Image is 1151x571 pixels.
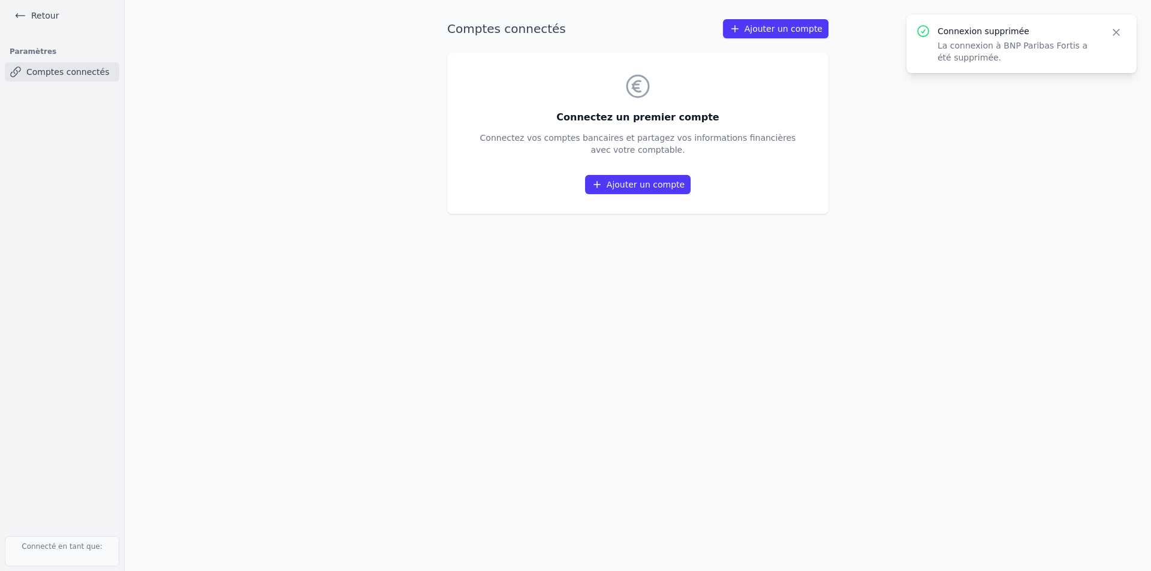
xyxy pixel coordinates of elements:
h3: Paramètres [5,43,119,60]
a: Ajouter un compte [585,175,691,194]
p: Connectez vos comptes bancaires et partagez vos informations financières avec votre comptable. [480,132,796,156]
a: Retour [10,7,64,24]
h3: Connectez un premier compte [480,110,796,125]
p: Connecté en tant que: [5,536,119,566]
a: Comptes connectés [5,62,119,81]
h1: Comptes connectés [447,20,566,37]
p: La connexion à BNP Paribas Fortis a été supprimée. [938,40,1096,64]
p: Connexion supprimée [938,25,1096,37]
a: Ajouter un compte [723,19,828,38]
